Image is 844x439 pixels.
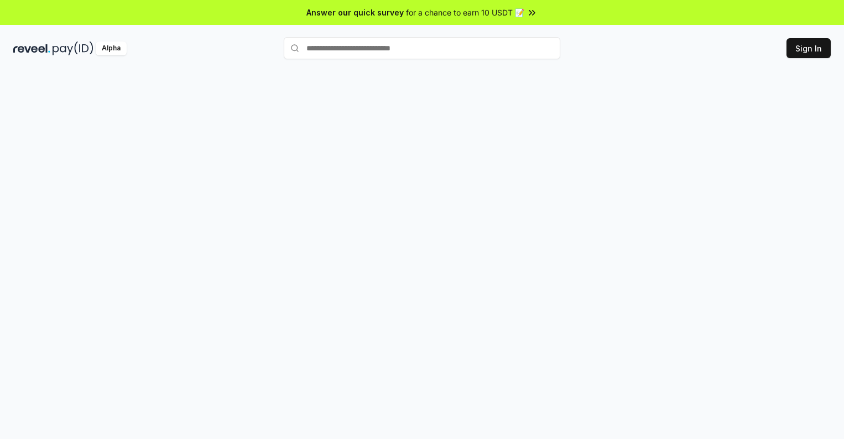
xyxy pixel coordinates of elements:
[406,7,524,18] span: for a chance to earn 10 USDT 📝
[13,42,50,55] img: reveel_dark
[786,38,831,58] button: Sign In
[53,42,93,55] img: pay_id
[96,42,127,55] div: Alpha
[306,7,404,18] span: Answer our quick survey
